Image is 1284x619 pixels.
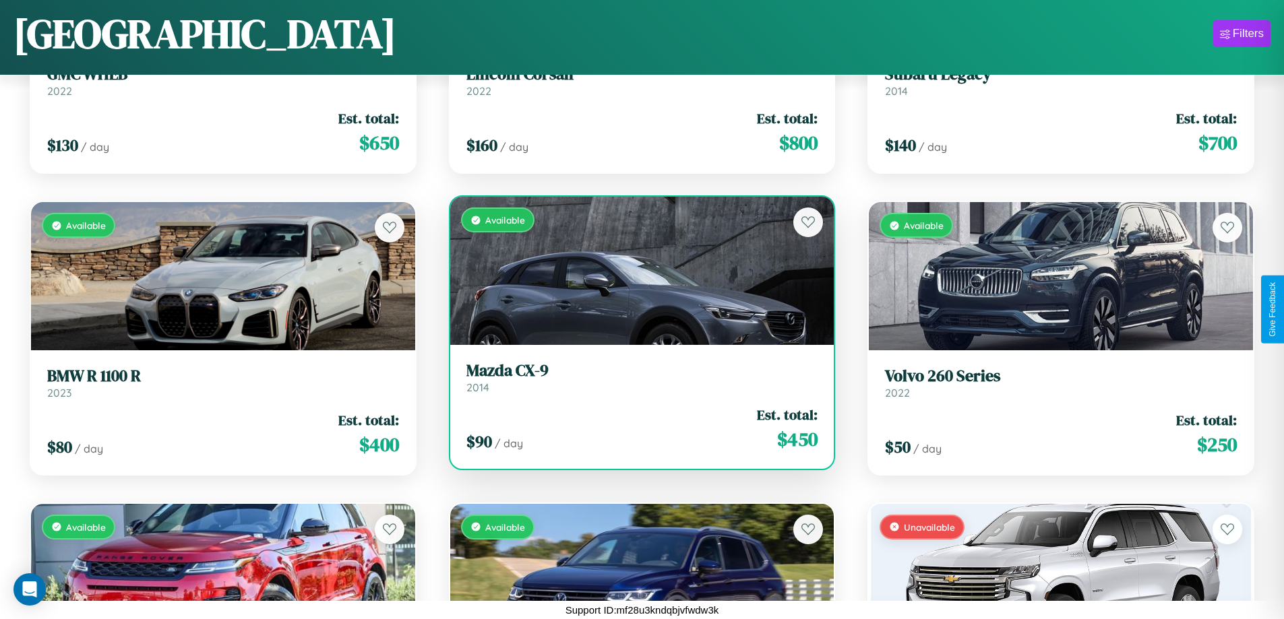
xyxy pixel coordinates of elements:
[485,214,525,226] span: Available
[47,386,71,399] span: 2023
[779,129,818,156] span: $ 800
[81,140,109,154] span: / day
[466,430,492,453] span: $ 90
[13,573,46,606] div: Open Intercom Messenger
[47,366,399,386] h3: BMW R 1100 R
[757,405,818,424] span: Est. total:
[495,436,523,450] span: / day
[1198,129,1237,156] span: $ 700
[885,65,1237,84] h3: Subaru Legacy
[1176,410,1237,430] span: Est. total:
[75,442,103,455] span: / day
[359,129,399,156] span: $ 650
[66,521,106,533] span: Available
[777,426,818,453] span: $ 450
[466,134,497,156] span: $ 160
[13,6,396,61] h1: [GEOGRAPHIC_DATA]
[913,442,942,455] span: / day
[47,65,399,98] a: GMC WHEB2022
[1176,108,1237,128] span: Est. total:
[1213,20,1271,47] button: Filters
[904,521,955,533] span: Unavailable
[885,386,910,399] span: 2022
[466,84,491,98] span: 2022
[47,65,399,84] h3: GMC WHEB
[757,108,818,128] span: Est. total:
[466,65,818,98] a: Lincoln Corsair2022
[47,84,72,98] span: 2022
[485,521,525,533] span: Available
[885,134,916,156] span: $ 140
[885,65,1237,98] a: Subaru Legacy2014
[47,134,78,156] span: $ 130
[885,84,908,98] span: 2014
[1268,282,1277,337] div: Give Feedback
[466,361,818,381] h3: Mazda CX-9
[885,366,1237,386] h3: Volvo 260 Series
[359,431,399,458] span: $ 400
[885,366,1237,399] a: Volvo 260 Series2022
[1197,431,1237,458] span: $ 250
[466,361,818,394] a: Mazda CX-92014
[466,381,489,394] span: 2014
[66,220,106,231] span: Available
[466,65,818,84] h3: Lincoln Corsair
[338,108,399,128] span: Est. total:
[885,436,911,458] span: $ 50
[565,601,719,619] p: Support ID: mf28u3kndqbjvfwdw3k
[904,220,944,231] span: Available
[919,140,947,154] span: / day
[47,436,72,458] span: $ 80
[47,366,399,399] a: BMW R 1100 R2023
[338,410,399,430] span: Est. total:
[500,140,528,154] span: / day
[1233,27,1264,40] div: Filters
